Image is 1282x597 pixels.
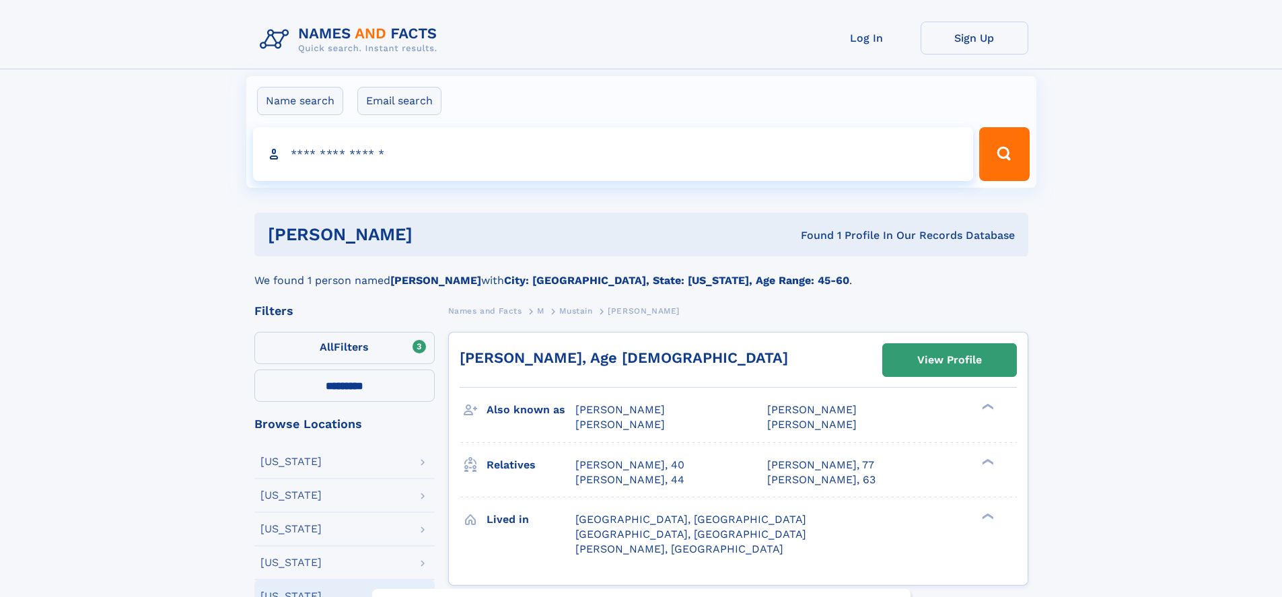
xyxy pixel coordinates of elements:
[254,22,448,58] img: Logo Names and Facts
[257,87,343,115] label: Name search
[921,22,1028,55] a: Sign Up
[575,542,783,555] span: [PERSON_NAME], [GEOGRAPHIC_DATA]
[575,513,806,526] span: [GEOGRAPHIC_DATA], [GEOGRAPHIC_DATA]
[606,228,1015,243] div: Found 1 Profile In Our Records Database
[575,528,806,540] span: [GEOGRAPHIC_DATA], [GEOGRAPHIC_DATA]
[448,302,522,319] a: Names and Facts
[260,557,322,568] div: [US_STATE]
[487,398,575,421] h3: Also known as
[487,508,575,531] h3: Lived in
[978,402,995,411] div: ❯
[460,349,788,366] a: [PERSON_NAME], Age [DEMOGRAPHIC_DATA]
[575,403,665,416] span: [PERSON_NAME]
[390,274,481,287] b: [PERSON_NAME]
[559,302,592,319] a: Mustain
[608,306,680,316] span: [PERSON_NAME]
[537,306,544,316] span: M
[537,302,544,319] a: M
[559,306,592,316] span: Mustain
[320,341,334,353] span: All
[254,332,435,364] label: Filters
[767,418,857,431] span: [PERSON_NAME]
[979,127,1029,181] button: Search Button
[978,512,995,520] div: ❯
[813,22,921,55] a: Log In
[767,403,857,416] span: [PERSON_NAME]
[504,274,849,287] b: City: [GEOGRAPHIC_DATA], State: [US_STATE], Age Range: 45-60
[575,418,665,431] span: [PERSON_NAME]
[357,87,441,115] label: Email search
[260,490,322,501] div: [US_STATE]
[978,457,995,466] div: ❯
[767,472,876,487] a: [PERSON_NAME], 63
[575,472,684,487] a: [PERSON_NAME], 44
[575,458,684,472] a: [PERSON_NAME], 40
[260,456,322,467] div: [US_STATE]
[254,418,435,430] div: Browse Locations
[268,226,607,243] h1: [PERSON_NAME]
[917,345,982,376] div: View Profile
[254,305,435,317] div: Filters
[253,127,974,181] input: search input
[260,524,322,534] div: [US_STATE]
[767,458,874,472] a: [PERSON_NAME], 77
[883,344,1016,376] a: View Profile
[254,256,1028,289] div: We found 1 person named with .
[487,454,575,477] h3: Relatives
